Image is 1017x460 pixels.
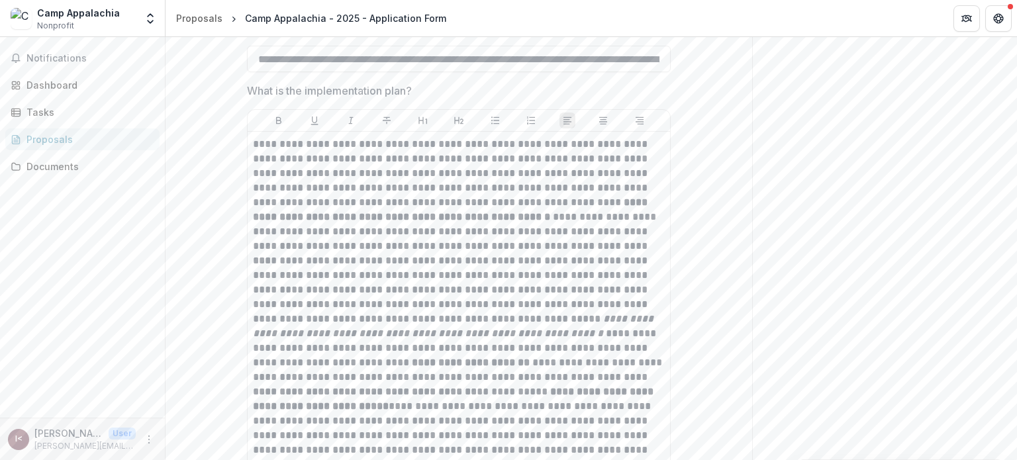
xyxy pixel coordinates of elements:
[5,48,160,69] button: Notifications
[176,11,222,25] div: Proposals
[26,53,154,64] span: Notifications
[559,113,575,128] button: Align Left
[953,5,980,32] button: Partners
[141,5,160,32] button: Open entity switcher
[985,5,1012,32] button: Get Help
[247,83,412,99] p: What is the implementation plan?
[595,113,611,128] button: Align Center
[34,426,103,440] p: [PERSON_NAME] <[PERSON_NAME][EMAIL_ADDRESS][DOMAIN_NAME]>
[343,113,359,128] button: Italicize
[11,8,32,29] img: Camp Appalachia
[487,113,503,128] button: Bullet List
[109,428,136,439] p: User
[245,11,446,25] div: Camp Appalachia - 2025 - Application Form
[379,113,395,128] button: Strike
[26,160,149,173] div: Documents
[307,113,322,128] button: Underline
[5,156,160,177] a: Documents
[141,432,157,447] button: More
[26,105,149,119] div: Tasks
[632,113,648,128] button: Align Right
[171,9,452,28] nav: breadcrumb
[34,440,136,452] p: [PERSON_NAME][EMAIL_ADDRESS][DOMAIN_NAME]
[5,128,160,150] a: Proposals
[37,6,120,20] div: Camp Appalachia
[271,113,287,128] button: Bold
[451,113,467,128] button: Heading 2
[5,101,160,123] a: Tasks
[15,435,23,443] div: Isaac Mace <i.mace@campappalachia.org>
[523,113,539,128] button: Ordered List
[5,74,160,96] a: Dashboard
[37,20,74,32] span: Nonprofit
[171,9,228,28] a: Proposals
[26,78,149,92] div: Dashboard
[26,132,149,146] div: Proposals
[415,113,431,128] button: Heading 1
